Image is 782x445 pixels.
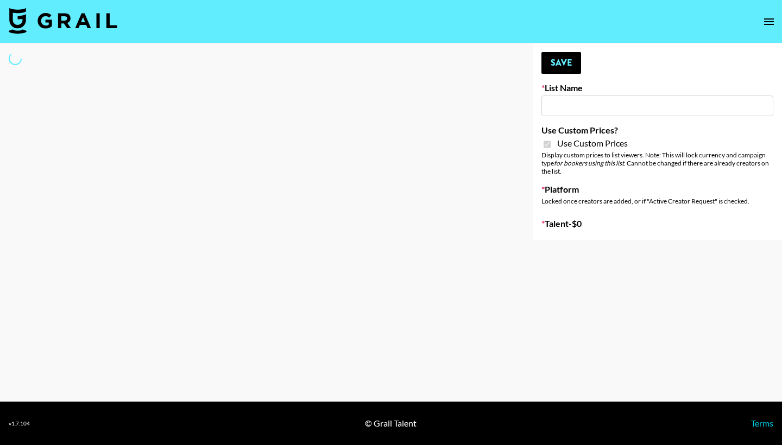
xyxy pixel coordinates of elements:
[541,151,773,175] div: Display custom prices to list viewers. Note: This will lock currency and campaign type . Cannot b...
[557,138,628,149] span: Use Custom Prices
[541,52,581,74] button: Save
[751,418,773,428] a: Terms
[365,418,417,429] div: © Grail Talent
[541,82,773,93] label: List Name
[541,184,773,195] label: Platform
[554,159,624,167] em: for bookers using this list
[9,420,30,427] div: v 1.7.104
[9,8,117,34] img: Grail Talent
[758,11,780,33] button: open drawer
[541,218,773,229] label: Talent - $ 0
[541,125,773,136] label: Use Custom Prices?
[541,197,773,205] div: Locked once creators are added, or if "Active Creator Request" is checked.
